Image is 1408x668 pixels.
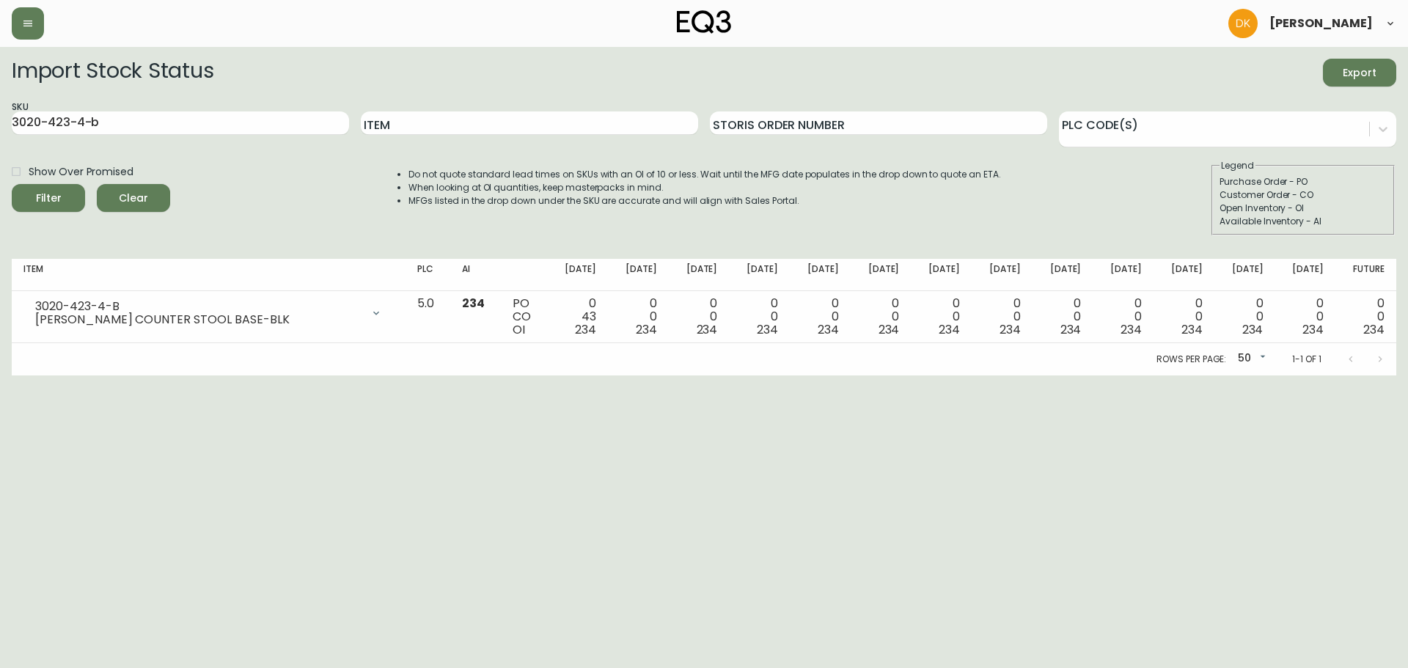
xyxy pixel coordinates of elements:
[408,181,1001,194] li: When looking at OI quantities, keep masterpacks in mind.
[1181,321,1203,338] span: 234
[35,300,362,313] div: 3020-423-4-B
[1093,259,1154,291] th: [DATE]
[972,259,1033,291] th: [DATE]
[802,297,839,337] div: 0 0
[1060,321,1082,338] span: 234
[879,321,900,338] span: 234
[923,297,960,337] div: 0 0
[1156,353,1226,366] p: Rows per page:
[983,297,1021,337] div: 0 0
[677,10,731,34] img: logo
[406,259,450,291] th: PLC
[12,259,406,291] th: Item
[408,168,1001,181] li: Do not quote standard lead times on SKUs with an OI of 10 or less. Wait until the MFG date popula...
[608,259,669,291] th: [DATE]
[1165,297,1203,337] div: 0 0
[729,259,790,291] th: [DATE]
[559,297,596,337] div: 0 43
[1292,353,1321,366] p: 1-1 of 1
[1226,297,1264,337] div: 0 0
[1220,175,1387,188] div: Purchase Order - PO
[450,259,502,291] th: AI
[1154,259,1214,291] th: [DATE]
[851,259,912,291] th: [DATE]
[1232,347,1269,371] div: 50
[681,297,718,337] div: 0 0
[1335,259,1396,291] th: Future
[757,321,778,338] span: 234
[1033,259,1093,291] th: [DATE]
[862,297,900,337] div: 0 0
[1286,297,1324,337] div: 0 0
[12,184,85,212] button: Filter
[406,291,450,343] td: 5.0
[1269,18,1373,29] span: [PERSON_NAME]
[697,321,718,338] span: 234
[790,259,851,291] th: [DATE]
[1220,215,1387,228] div: Available Inventory - AI
[1228,9,1258,38] img: c2b91e0a61784b06c9fd1c5ddf3cda04
[29,164,133,180] span: Show Over Promised
[1220,188,1387,202] div: Customer Order - CO
[575,321,596,338] span: 234
[1000,321,1021,338] span: 234
[1323,59,1396,87] button: Export
[741,297,778,337] div: 0 0
[1220,202,1387,215] div: Open Inventory - OI
[12,59,213,87] h2: Import Stock Status
[1214,259,1275,291] th: [DATE]
[620,297,657,337] div: 0 0
[1347,297,1385,337] div: 0 0
[636,321,657,338] span: 234
[547,259,608,291] th: [DATE]
[669,259,730,291] th: [DATE]
[1104,297,1142,337] div: 0 0
[462,295,485,312] span: 234
[35,313,362,326] div: [PERSON_NAME] COUNTER STOOL BASE-BLK
[1363,321,1385,338] span: 234
[1242,321,1264,338] span: 234
[939,321,960,338] span: 234
[1275,259,1335,291] th: [DATE]
[1121,321,1142,338] span: 234
[911,259,972,291] th: [DATE]
[1044,297,1082,337] div: 0 0
[23,297,394,329] div: 3020-423-4-B[PERSON_NAME] COUNTER STOOL BASE-BLK
[1335,64,1385,82] span: Export
[1302,321,1324,338] span: 234
[1220,159,1255,172] legend: Legend
[97,184,170,212] button: Clear
[818,321,839,338] span: 234
[513,321,525,338] span: OI
[109,189,158,208] span: Clear
[408,194,1001,208] li: MFGs listed in the drop down under the SKU are accurate and will align with Sales Portal.
[513,297,535,337] div: PO CO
